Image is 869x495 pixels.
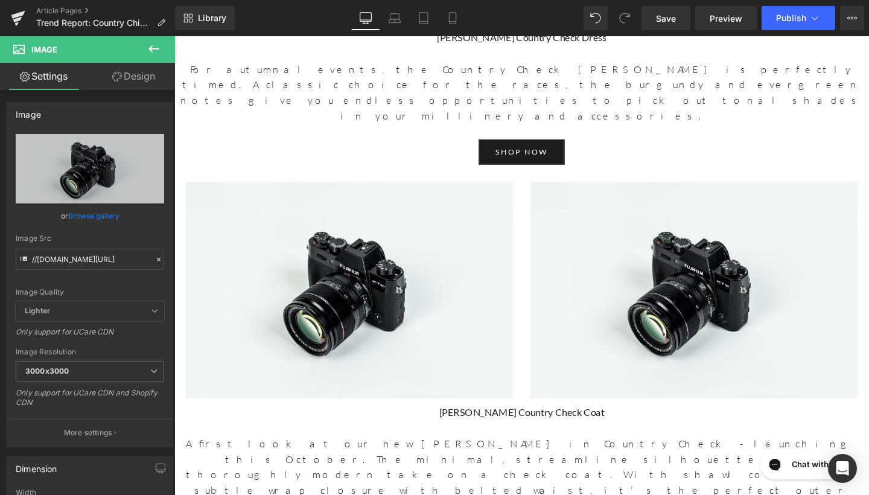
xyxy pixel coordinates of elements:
[828,454,857,483] div: Open Intercom Messenger
[7,418,173,447] button: More settings
[25,366,69,375] b: 3000x3000
[64,427,112,438] p: More settings
[31,45,57,54] span: Image
[278,389,452,401] strong: [PERSON_NAME] Country Check Coat
[25,306,50,315] b: Lighter
[840,6,864,30] button: More
[16,457,57,474] div: Dimension
[16,249,164,270] input: Link
[68,205,119,226] a: Browse gallery
[16,348,164,356] div: Image Resolution
[175,6,235,30] a: New Library
[776,13,806,23] span: Publish
[16,288,164,296] div: Image Quality
[374,153,718,382] img: Josephine Country Check Coat
[16,388,164,415] div: Only support for UCare CDN and Shopify CDN
[198,13,226,24] span: Library
[90,63,177,90] a: Design
[409,6,438,30] a: Tablet
[320,109,410,135] a: shop now
[710,12,742,25] span: Preview
[16,327,164,345] div: Only support for UCare CDN
[36,18,152,28] span: Trend Report: Country Chic for AW25
[351,6,380,30] a: Desktop
[380,6,409,30] a: Laptop
[12,153,356,382] img: Josephine Country Check Coat
[337,115,393,128] span: shop now
[762,6,835,30] button: Publish
[16,234,164,243] div: Image Src
[610,430,718,470] iframe: Gorgias live chat messenger
[584,6,608,30] button: Undo
[695,6,757,30] a: Preview
[16,103,41,120] div: Image
[16,209,164,222] div: or
[613,6,637,30] button: Redo
[438,6,467,30] a: Mobile
[656,12,676,25] span: Save
[36,6,175,16] a: Article Pages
